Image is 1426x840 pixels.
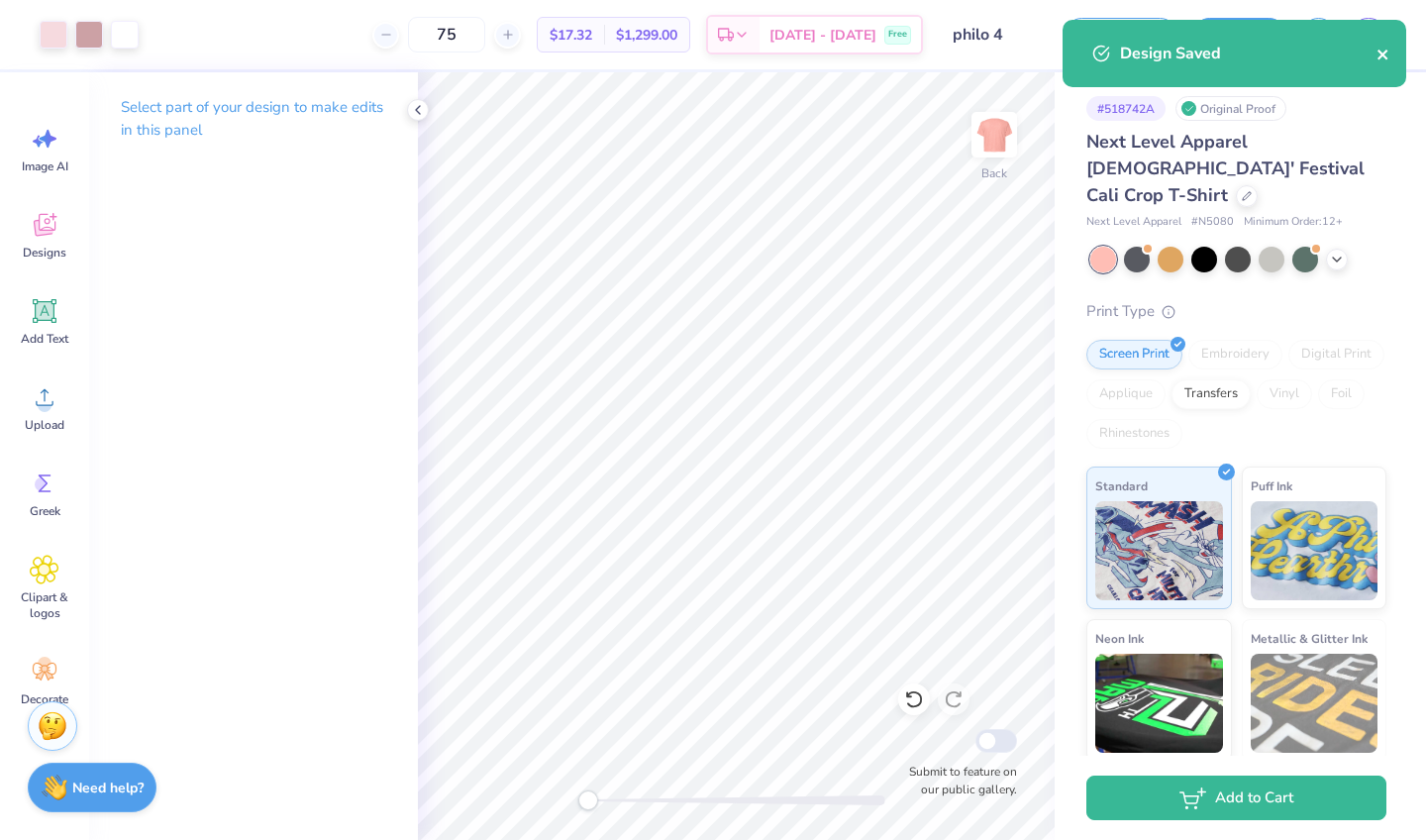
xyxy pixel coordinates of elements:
span: Metallic & Glitter Ink [1251,628,1368,649]
span: $17.32 [550,25,592,46]
div: Original Proof [1175,96,1286,121]
img: Back [974,115,1014,155]
span: Neon Ink [1095,628,1144,649]
div: Accessibility label [578,790,598,810]
span: Image AI [22,158,68,174]
div: Design Saved [1120,42,1376,65]
div: Embroidery [1188,340,1282,369]
span: Designs [23,245,66,261]
span: Greek [30,503,60,519]
div: Digital Print [1288,340,1384,369]
span: Upload [25,417,64,433]
img: Puff Ink [1251,501,1378,600]
span: Clipart & logos [12,589,77,621]
div: Foil [1318,379,1365,409]
button: Add to Cart [1086,776,1386,820]
span: Free [888,28,907,42]
span: Next Level Apparel [1086,214,1181,231]
span: Add Text [21,331,68,347]
label: Submit to feature on our public gallery. [898,763,1017,798]
div: Transfers [1171,379,1251,409]
input: – – [408,17,485,52]
div: Back [981,164,1007,182]
span: Decorate [21,691,68,707]
img: Metallic & Glitter Ink [1251,654,1378,753]
span: $1,299.00 [616,25,677,46]
button: close [1376,42,1390,65]
span: Standard [1095,475,1148,496]
div: Screen Print [1086,340,1182,369]
span: # N5080 [1191,214,1234,231]
img: Neon Ink [1095,654,1223,753]
div: # 518742A [1086,96,1166,121]
span: Minimum Order: 12 + [1244,214,1343,231]
span: Next Level Apparel [DEMOGRAPHIC_DATA]' Festival Cali Crop T-Shirt [1086,130,1365,207]
div: Vinyl [1257,379,1312,409]
span: Puff Ink [1251,475,1292,496]
input: Untitled Design [938,15,1035,54]
div: Rhinestones [1086,419,1182,449]
div: Applique [1086,379,1166,409]
span: [DATE] - [DATE] [769,25,876,46]
img: Standard [1095,501,1223,600]
p: Select part of your design to make edits in this panel [121,96,386,142]
strong: Need help? [72,779,144,797]
div: Print Type [1086,300,1386,323]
